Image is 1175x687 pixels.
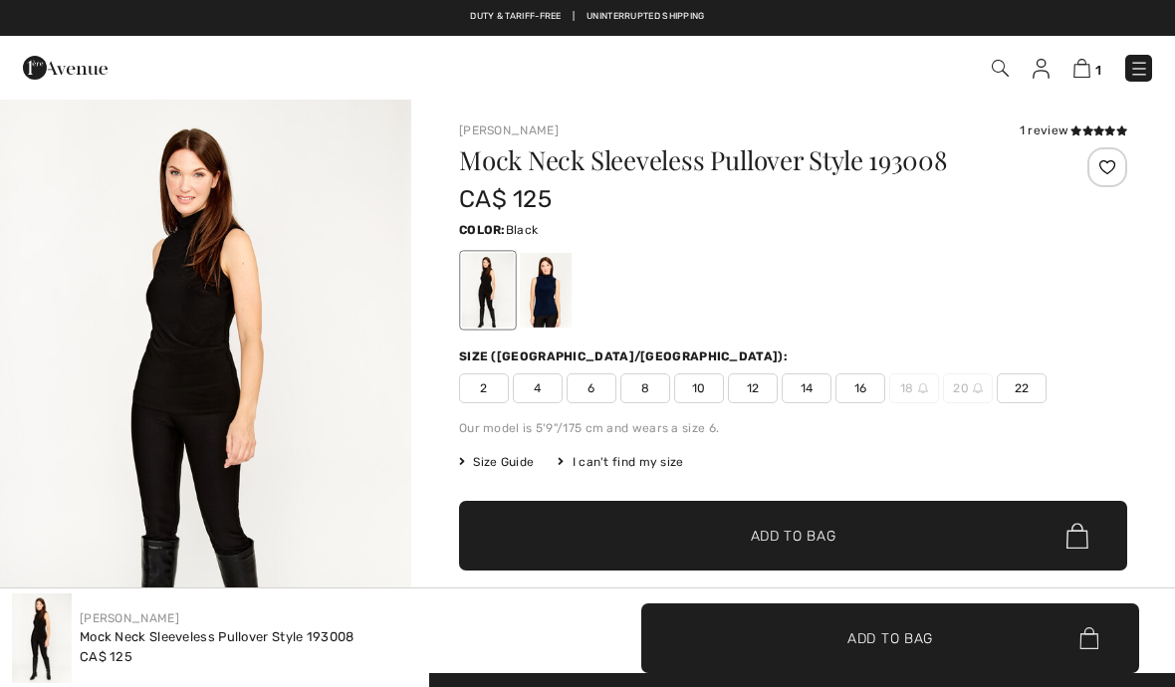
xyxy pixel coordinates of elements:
span: CA$ 125 [459,185,552,213]
div: 1 review [1020,121,1127,139]
span: Size Guide [459,453,534,471]
img: Shopping Bag [1073,59,1090,78]
img: 1ère Avenue [23,48,108,88]
span: Add to Bag [847,627,933,648]
span: 18 [889,373,939,403]
img: Bag.svg [1066,523,1088,549]
span: 4 [513,373,563,403]
h1: Mock Neck Sleeveless Pullover Style 193008 [459,147,1016,173]
button: Add to Bag [459,501,1127,571]
img: ring-m.svg [973,383,983,393]
div: I can't find my size [558,453,683,471]
a: [PERSON_NAME] [459,123,559,137]
span: 16 [835,373,885,403]
img: Menu [1129,59,1149,79]
div: Mock Neck Sleeveless Pullover Style 193008 [80,627,354,647]
img: ring-m.svg [918,383,928,393]
div: Black [462,253,514,328]
span: Black [506,223,539,237]
img: Search [992,60,1009,77]
div: Size ([GEOGRAPHIC_DATA]/[GEOGRAPHIC_DATA]): [459,347,792,365]
span: CA$ 125 [80,649,132,664]
span: 14 [782,373,831,403]
img: My Info [1033,59,1050,79]
a: [PERSON_NAME] [80,611,179,625]
a: 1 [1073,56,1101,80]
span: Add to Bag [751,526,836,547]
span: 22 [997,373,1047,403]
span: 10 [674,373,724,403]
a: 1ère Avenue [23,57,108,76]
div: Our model is 5'9"/175 cm and wears a size 6. [459,419,1127,437]
span: Color: [459,223,506,237]
span: 20 [943,373,993,403]
span: 12 [728,373,778,403]
button: Add to Bag [641,603,1139,673]
img: Mock Neck Sleeveless Pullover Style 193008 [12,593,72,683]
div: Midnight [520,253,572,328]
span: 1 [1095,63,1101,78]
span: 6 [567,373,616,403]
span: 2 [459,373,509,403]
span: 8 [620,373,670,403]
